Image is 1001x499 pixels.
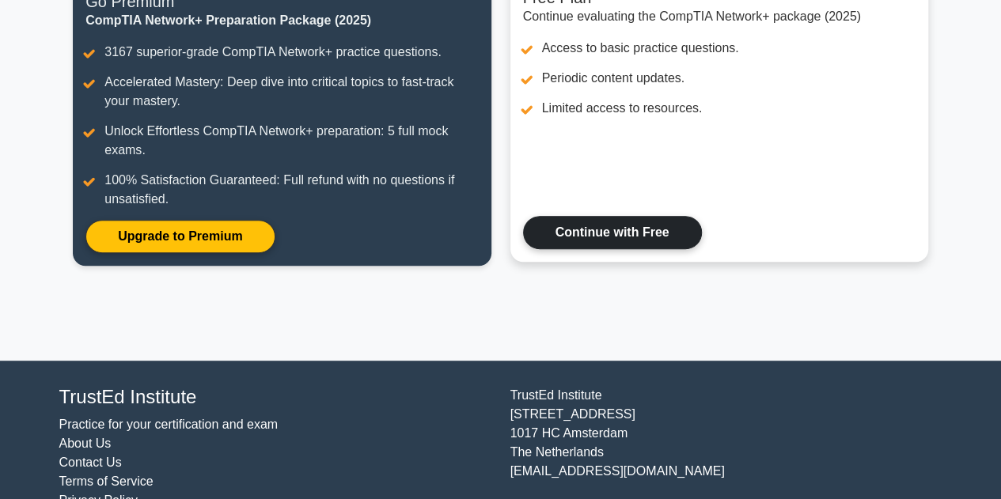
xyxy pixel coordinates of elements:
[85,220,275,253] a: Upgrade to Premium
[523,216,702,249] a: Continue with Free
[59,456,122,469] a: Contact Us
[59,418,279,431] a: Practice for your certification and exam
[59,386,491,409] h4: TrustEd Institute
[59,437,112,450] a: About Us
[59,474,154,488] a: Terms of Service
